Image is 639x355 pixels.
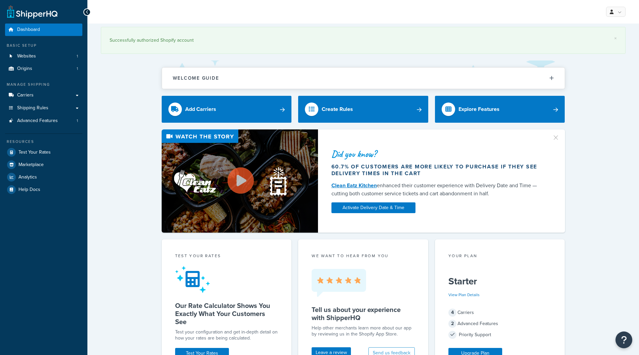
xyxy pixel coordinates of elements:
div: Explore Features [458,105,500,114]
h2: Welcome Guide [173,76,219,81]
span: 1 [77,53,78,59]
p: Help other merchants learn more about our app by reviewing us in the Shopify App Store. [312,325,415,337]
li: Advanced Features [5,115,82,127]
a: Help Docs [5,184,82,196]
a: Activate Delivery Date & Time [331,202,415,213]
button: Welcome Guide [162,68,565,89]
div: Advanced Features [448,319,552,328]
h5: Starter [448,276,552,287]
div: Test your rates [175,253,278,261]
p: we want to hear from you [312,253,415,259]
a: Websites1 [5,50,82,63]
span: Advanced Features [17,118,58,124]
div: 60.7% of customers are more likely to purchase if they see delivery times in the cart [331,163,544,177]
span: Marketplace [18,162,44,168]
a: Carriers [5,89,82,102]
span: Test Your Rates [18,150,51,155]
span: 2 [448,320,456,328]
a: View Plan Details [448,292,480,298]
div: Your Plan [448,253,552,261]
img: Video thumbnail [162,129,318,233]
span: 1 [77,118,78,124]
a: Add Carriers [162,96,292,123]
a: × [614,36,617,41]
a: Analytics [5,171,82,183]
div: Add Carriers [185,105,216,114]
a: Create Rules [298,96,428,123]
div: Carriers [448,308,552,317]
button: Open Resource Center [615,331,632,348]
div: Priority Support [448,330,552,340]
span: Analytics [18,174,37,180]
a: Test Your Rates [5,146,82,158]
div: Basic Setup [5,43,82,48]
h5: Tell us about your experience with ShipperHQ [312,306,415,322]
span: Carriers [17,92,34,98]
div: Did you know? [331,149,544,159]
div: Test your configuration and get in-depth detail on how your rates are being calculated. [175,329,278,341]
span: 4 [448,309,456,317]
span: Shipping Rules [17,105,48,111]
div: Resources [5,139,82,145]
a: Origins1 [5,63,82,75]
a: Explore Features [435,96,565,123]
span: 1 [77,66,78,72]
a: Clean Eatz Kitchen [331,182,377,189]
a: Dashboard [5,24,82,36]
span: Dashboard [17,27,40,33]
div: enhanced their customer experience with Delivery Date and Time — cutting both customer service ti... [331,182,544,198]
div: Successfully authorized Shopify account [110,36,617,45]
a: Marketplace [5,159,82,171]
h5: Our Rate Calculator Shows You Exactly What Your Customers See [175,302,278,326]
span: Help Docs [18,187,40,193]
a: Advanced Features1 [5,115,82,127]
li: Origins [5,63,82,75]
div: Create Rules [322,105,353,114]
div: Manage Shipping [5,82,82,87]
span: Origins [17,66,32,72]
li: Websites [5,50,82,63]
span: Websites [17,53,36,59]
a: Shipping Rules [5,102,82,114]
